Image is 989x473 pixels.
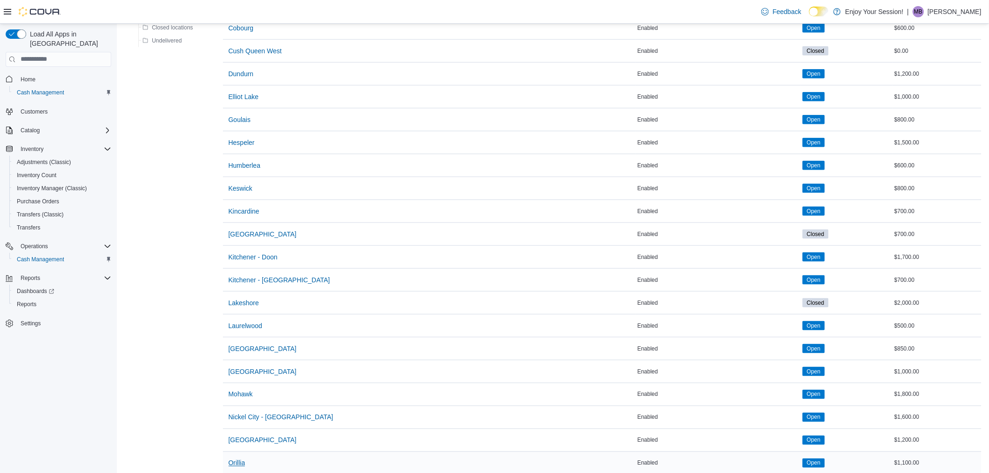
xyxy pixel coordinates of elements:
span: Cush Queen West [229,46,282,56]
div: $1,200.00 [893,435,982,446]
div: $1,700.00 [893,251,982,263]
span: Dundurn [229,69,254,79]
span: Customers [17,106,111,117]
a: Inventory Count [13,170,60,181]
button: Laurelwood [225,316,266,335]
span: Reports [21,274,40,282]
span: Cash Management [17,256,64,263]
span: Purchase Orders [17,198,59,205]
span: Cobourg [229,23,254,33]
span: Open [803,161,824,170]
a: Customers [17,106,51,117]
button: Nickel City - [GEOGRAPHIC_DATA] [225,408,337,427]
div: Enabled [636,435,801,446]
span: Adjustments (Classic) [17,158,71,166]
span: Reports [17,301,36,308]
span: Open [803,275,824,285]
div: Enabled [636,274,801,286]
div: $1,000.00 [893,366,982,377]
button: [GEOGRAPHIC_DATA] [225,431,301,450]
button: Closed locations [139,21,197,33]
div: Enabled [636,389,801,400]
button: Cash Management [9,253,115,266]
div: Enabled [636,229,801,240]
span: Operations [17,241,111,252]
p: Enjoy Your Session! [846,6,904,17]
div: Enabled [636,412,801,423]
a: Cash Management [13,254,68,265]
div: Enabled [636,343,801,354]
a: Feedback [758,2,805,21]
div: Enabled [636,68,801,79]
span: Open [803,252,824,262]
span: Open [807,367,820,376]
span: Inventory [21,145,43,153]
button: Cobourg [225,19,258,37]
button: Cush Queen West [225,42,286,60]
span: Goulais [229,115,251,124]
span: Open [803,459,824,468]
button: [GEOGRAPHIC_DATA] [225,339,301,358]
a: Dashboards [13,286,58,297]
span: Closed [803,229,828,239]
button: Operations [2,240,115,253]
div: Enabled [636,114,801,125]
div: $1,100.00 [893,458,982,469]
span: Open [803,184,824,193]
span: Transfers [13,222,111,233]
span: Open [807,459,820,467]
span: Open [803,69,824,79]
span: [GEOGRAPHIC_DATA] [229,367,297,376]
a: Adjustments (Classic) [13,157,75,168]
span: MB [914,6,923,17]
div: $2,000.00 [893,297,982,308]
button: Catalog [17,125,43,136]
span: Dashboards [13,286,111,297]
span: Open [807,138,820,147]
span: [GEOGRAPHIC_DATA] [229,344,297,353]
a: Transfers (Classic) [13,209,67,220]
span: Kincardine [229,207,259,216]
span: Open [803,436,824,445]
span: Reports [17,272,111,284]
div: Enabled [636,297,801,308]
span: Open [803,115,824,124]
div: Mason Brazeau [913,6,924,17]
span: Transfers (Classic) [13,209,111,220]
button: Lakeshore [225,294,263,312]
button: Reports [9,298,115,311]
span: Customers [21,108,48,115]
button: [GEOGRAPHIC_DATA] [225,362,301,381]
button: Mohawk [225,385,257,404]
button: Inventory [17,143,47,155]
a: Reports [13,299,40,310]
span: Transfers (Classic) [17,211,64,218]
a: Inventory Manager (Classic) [13,183,91,194]
button: Transfers (Classic) [9,208,115,221]
button: Hespeler [225,133,258,152]
span: Open [803,413,824,422]
div: $700.00 [893,206,982,217]
button: Orillia [225,454,249,473]
span: Settings [17,317,111,329]
span: Open [803,138,824,147]
span: Mohawk [229,390,253,399]
span: Inventory Count [13,170,111,181]
button: Inventory Manager (Classic) [9,182,115,195]
span: Open [807,24,820,32]
span: Open [807,322,820,330]
button: Reports [17,272,44,284]
div: $700.00 [893,229,982,240]
span: Catalog [17,125,111,136]
button: Undelivered [139,35,186,46]
div: $800.00 [893,183,982,194]
span: Open [807,344,820,353]
div: Enabled [636,137,801,148]
span: Inventory Count [17,172,57,179]
span: Transfers [17,224,40,231]
span: Closed [807,299,824,307]
span: Dashboards [17,287,54,295]
span: Lakeshore [229,298,259,308]
button: Kitchener - [GEOGRAPHIC_DATA] [225,271,334,289]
